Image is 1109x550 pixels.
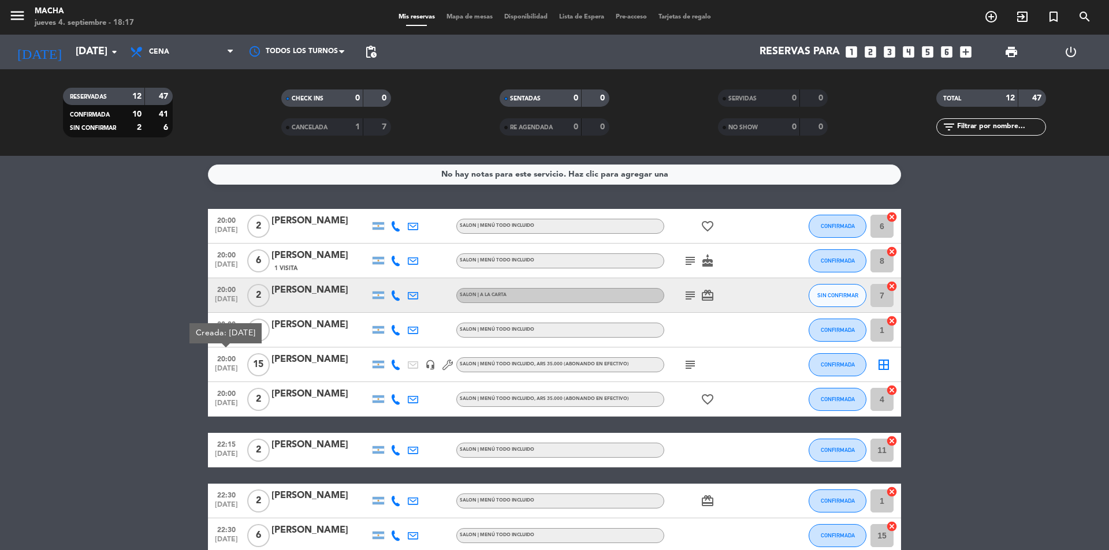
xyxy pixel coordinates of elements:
strong: 0 [600,94,607,102]
span: CONFIRMADA [70,112,110,118]
span: 2 [247,319,270,342]
span: SIN CONFIRMAR [70,125,116,131]
span: [DATE] [212,295,241,309]
i: cancel [886,486,898,497]
span: SENTADAS [510,96,541,102]
strong: 41 [159,110,170,118]
i: headset_mic [425,360,436,370]
span: SALON | MENÚ TODO INCLUIDO [460,223,534,228]
div: [PERSON_NAME] [271,214,370,229]
span: CONFIRMADA [821,497,855,504]
strong: 0 [600,123,607,131]
span: 20:00 [212,386,241,399]
button: CONFIRMADA [809,388,866,411]
span: CONFIRMADA [821,327,855,333]
i: looks_two [863,44,878,59]
strong: 7 [382,123,389,131]
span: CANCELADA [292,125,328,130]
i: favorite_border [701,392,714,406]
button: CONFIRMADA [809,249,866,272]
span: 2 [247,439,270,462]
i: exit_to_app [1015,10,1029,24]
strong: 0 [574,94,578,102]
div: LOG OUT [1041,35,1100,69]
input: Filtrar por nombre... [956,121,1045,133]
strong: 47 [159,92,170,100]
span: SALON | MENÚ TODO INCLUIDO [460,396,629,401]
i: cancel [886,315,898,327]
div: jueves 4. septiembre - 18:17 [35,17,134,29]
strong: 0 [818,94,825,102]
button: CONFIRMADA [809,215,866,238]
span: 22:15 [212,437,241,450]
span: CONFIRMADA [821,257,855,264]
span: [DATE] [212,261,241,274]
span: 22:30 [212,488,241,501]
span: 6 [247,249,270,272]
strong: 1 [355,123,360,131]
button: CONFIRMADA [809,524,866,547]
span: Cena [149,48,169,56]
i: card_giftcard [701,289,714,302]
span: [DATE] [212,450,241,463]
i: cancel [886,211,898,223]
i: favorite_border [701,219,714,233]
button: CONFIRMADA [809,319,866,342]
div: [PERSON_NAME] [271,523,370,538]
strong: 6 [163,124,170,132]
i: search [1078,10,1092,24]
div: [PERSON_NAME] [271,248,370,263]
span: SERVIDAS [728,96,757,102]
span: [DATE] [212,226,241,240]
div: [PERSON_NAME] [271,317,370,332]
span: [DATE] [212,365,241,378]
i: [DATE] [9,39,70,65]
span: pending_actions [364,45,378,59]
span: Lista de Espera [553,14,610,20]
span: , ARS 35.000 (Abonando en efectivo) [534,396,629,401]
span: 1 Visita [274,264,297,273]
span: SALON | MENÚ TODO INCLUIDO [460,327,534,332]
span: NO SHOW [728,125,758,130]
span: Reservas para [760,46,840,58]
span: , ARS 35.000 (Abonando en efectivo) [534,362,629,366]
i: subject [683,289,697,302]
i: subject [683,254,697,268]
span: 20:00 [212,351,241,365]
i: cancel [886,384,898,396]
i: subject [683,358,697,372]
span: 15 [247,353,270,376]
strong: 0 [792,123,797,131]
span: [DATE] [212,399,241,413]
i: power_settings_new [1064,45,1078,59]
span: [DATE] [212,501,241,514]
strong: 0 [355,94,360,102]
i: add_circle_outline [984,10,998,24]
span: 22:30 [212,522,241,536]
span: Tarjetas de regalo [653,14,717,20]
i: cancel [886,435,898,447]
strong: 2 [137,124,142,132]
span: CONFIRMADA [821,361,855,368]
span: SALON | A LA CARTA [460,293,507,297]
span: RE AGENDADA [510,125,553,130]
strong: 0 [818,123,825,131]
span: CHECK INS [292,96,323,102]
strong: 0 [574,123,578,131]
button: CONFIRMADA [809,489,866,512]
div: [PERSON_NAME] [271,352,370,367]
span: RESERVADAS [70,94,107,100]
i: looks_5 [920,44,935,59]
span: SALON | MENÚ TODO INCLUIDO [460,362,629,366]
span: CONFIRMADA [821,396,855,402]
strong: 10 [132,110,142,118]
span: print [1004,45,1018,59]
span: 20:00 [212,282,241,295]
i: cancel [886,521,898,532]
i: filter_list [942,120,956,134]
i: card_giftcard [701,494,714,508]
span: CONFIRMADA [821,223,855,229]
i: looks_one [844,44,859,59]
strong: 12 [1006,94,1015,102]
span: SALON | MENÚ TODO INCLUIDO [460,447,534,452]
